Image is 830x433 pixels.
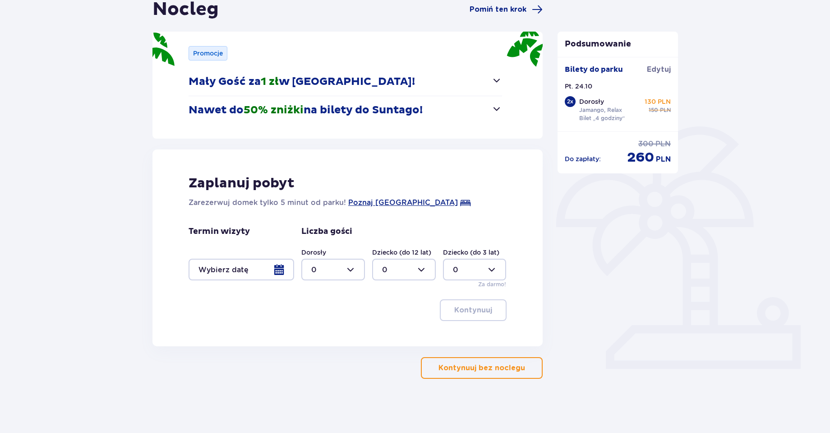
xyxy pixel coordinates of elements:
[647,65,671,74] span: Edytuj
[189,96,502,124] button: Nawet do50% zniżkina bilety do Suntago!
[301,248,326,257] label: Dorosły
[565,65,623,74] p: Bilety do parku
[565,96,576,107] div: 2 x
[579,106,622,114] p: Jamango, Relax
[638,139,654,149] span: 300
[655,139,671,149] span: PLN
[348,197,458,208] a: Poznaj [GEOGRAPHIC_DATA]
[645,97,671,106] p: 130 PLN
[470,4,543,15] a: Pomiń ten krok
[579,114,625,122] p: Bilet „4 godziny”
[656,154,671,164] span: PLN
[470,5,526,14] span: Pomiń ten krok
[565,154,601,163] p: Do zapłaty :
[438,363,525,373] p: Kontynuuj bez noclegu
[301,226,352,237] p: Liczba gości
[627,149,654,166] span: 260
[189,103,423,117] p: Nawet do na bilety do Suntago!
[244,103,304,117] span: 50% zniżki
[565,82,592,91] p: Pt. 24.10
[660,106,671,114] span: PLN
[189,75,415,88] p: Mały Gość za w [GEOGRAPHIC_DATA]!
[440,299,507,321] button: Kontynuuj
[579,97,604,106] p: Dorosły
[558,39,678,50] p: Podsumowanie
[193,49,223,58] p: Promocje
[189,197,346,208] p: Zarezerwuj domek tylko 5 minut od parku!
[443,248,499,257] label: Dziecko (do 3 lat)
[421,357,543,379] button: Kontynuuj bez noclegu
[372,248,431,257] label: Dziecko (do 12 lat)
[649,106,658,114] span: 150
[478,280,506,289] p: Za darmo!
[261,75,279,88] span: 1 zł
[189,226,250,237] p: Termin wizyty
[189,68,502,96] button: Mały Gość za1 złw [GEOGRAPHIC_DATA]!
[189,175,295,192] p: Zaplanuj pobyt
[454,305,492,315] p: Kontynuuj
